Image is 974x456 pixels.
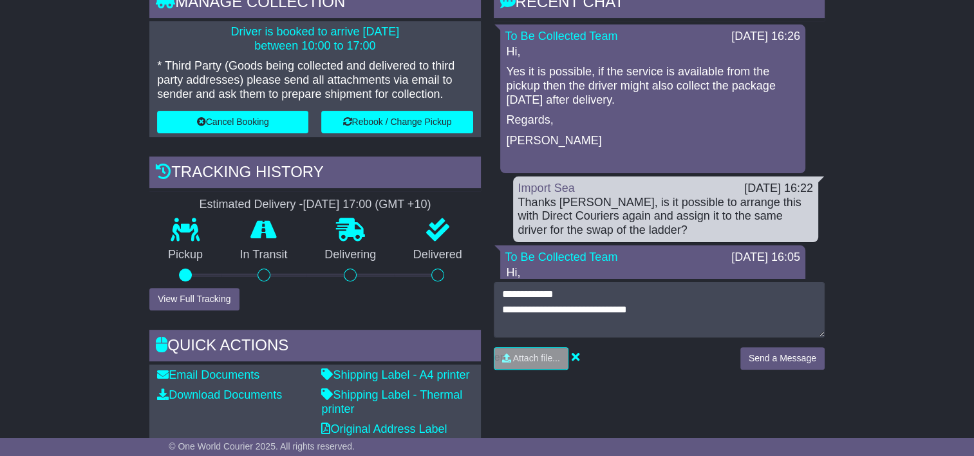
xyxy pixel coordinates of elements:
div: [DATE] 16:26 [731,30,800,44]
p: [PERSON_NAME] [507,134,799,148]
p: Pickup [149,248,221,262]
div: Quick Actions [149,330,480,365]
p: Delivering [306,248,395,262]
p: Delivered [395,248,481,262]
div: [DATE] 16:22 [744,182,813,196]
p: Hi, [507,45,799,59]
p: Yes it is possible, if the service is available from the pickup then the driver might also collec... [507,65,799,107]
p: Hi, [507,266,799,280]
div: [DATE] 17:00 (GMT +10) [303,198,431,212]
p: In Transit [221,248,306,262]
div: Thanks [PERSON_NAME], is it possible to arrange this with Direct Couriers again and assign it to ... [518,196,813,238]
a: Shipping Label - Thermal printer [321,388,462,415]
a: Original Address Label [321,423,447,435]
a: To Be Collected Team [505,251,618,263]
span: © One World Courier 2025. All rights reserved. [169,441,355,451]
a: Email Documents [157,368,259,381]
p: Regards, [507,113,799,128]
a: To Be Collected Team [505,30,618,43]
div: Tracking history [149,157,480,191]
button: Send a Message [740,347,825,370]
p: * Third Party (Goods being collected and delivered to third party addresses) please send all atta... [157,59,473,101]
a: Download Documents [157,388,282,401]
p: Driver is booked to arrive [DATE] between 10:00 to 17:00 [157,25,473,53]
button: Rebook / Change Pickup [321,111,473,133]
div: Estimated Delivery - [149,198,480,212]
button: Cancel Booking [157,111,308,133]
button: View Full Tracking [149,288,239,310]
a: Shipping Label - A4 printer [321,368,469,381]
a: Import Sea [518,182,575,195]
div: [DATE] 16:05 [731,251,800,265]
